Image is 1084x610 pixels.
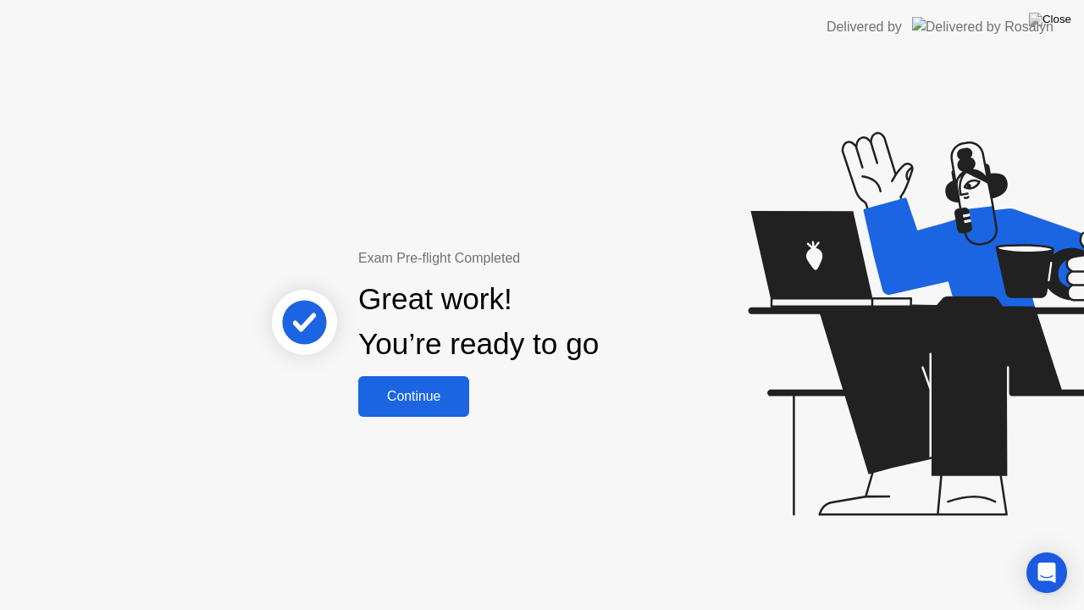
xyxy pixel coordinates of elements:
div: Continue [363,389,464,404]
img: Close [1029,13,1071,26]
button: Continue [358,376,469,417]
div: Open Intercom Messenger [1026,552,1067,593]
img: Delivered by Rosalyn [912,17,1054,36]
div: Delivered by [827,17,902,37]
div: Great work! You’re ready to go [358,277,599,367]
div: Exam Pre-flight Completed [358,248,708,269]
